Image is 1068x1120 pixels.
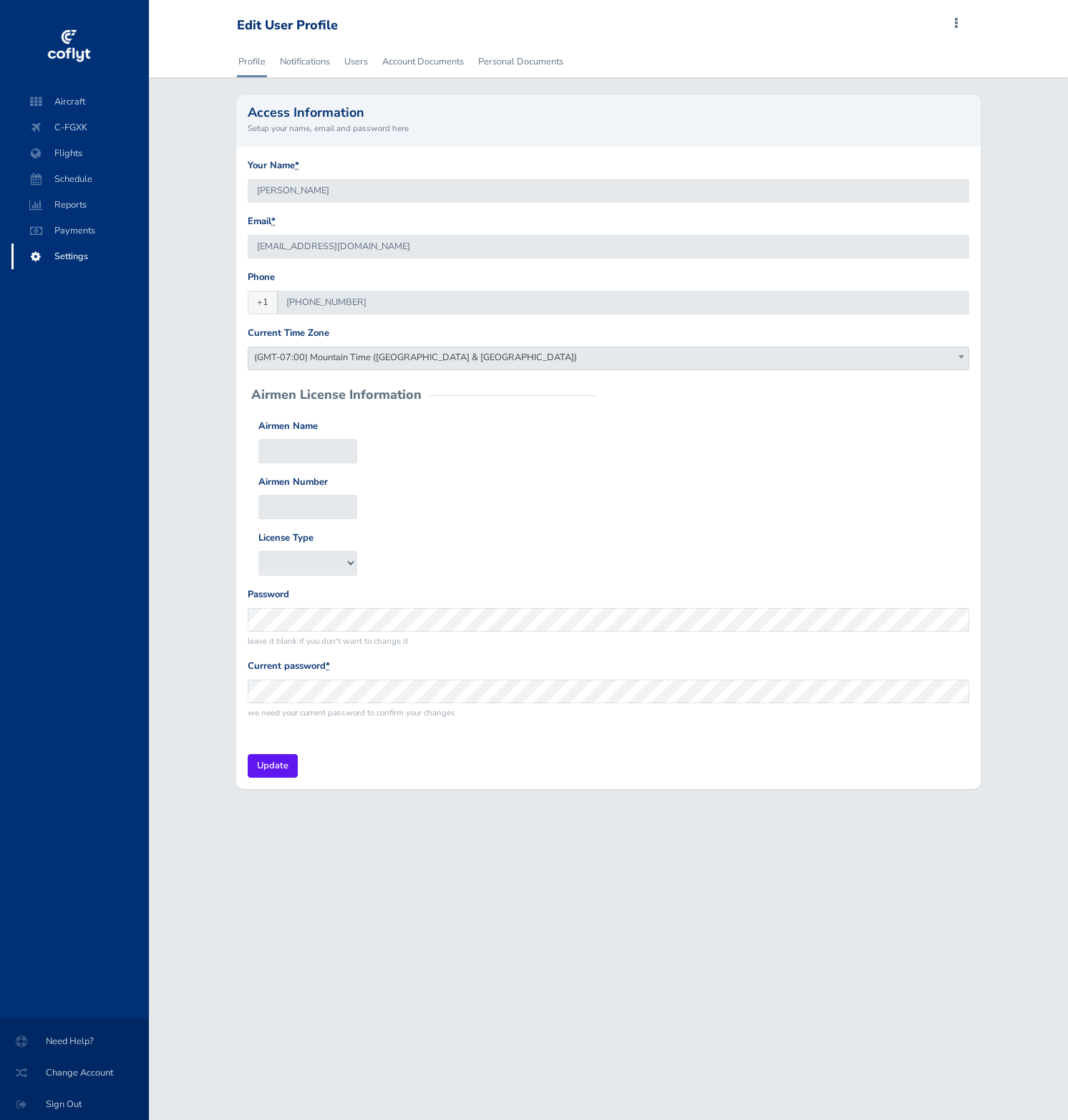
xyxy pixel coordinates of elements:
abbr: required [326,660,330,672]
span: Payments [26,218,135,243]
input: Update [248,754,298,778]
label: Current password [248,659,330,674]
abbr: required [295,159,299,172]
span: Need Help? [17,1028,132,1054]
span: (GMT-07:00) Mountain Time (US & Canada) [248,347,969,367]
a: Account Documents [381,46,465,77]
small: we need your current password to confirm your changes [248,706,969,719]
span: Sign Out [17,1091,132,1117]
a: Personal Documents [477,46,565,77]
span: Settings [26,243,135,269]
span: (GMT-07:00) Mountain Time (US & Canada) [248,347,969,370]
span: Aircraft [26,89,135,115]
span: Schedule [26,166,135,192]
label: Password [248,587,289,602]
small: Setup your name, email and password here [248,122,969,135]
label: Airmen Name [258,419,318,434]
label: Airmen Number [258,475,328,490]
span: Flights [26,140,135,166]
label: Email [248,214,276,229]
label: Your Name [248,158,299,173]
span: Change Account [17,1060,132,1086]
a: Notifications [278,46,331,77]
h2: Airmen License Information [251,388,422,401]
label: License Type [258,531,314,546]
small: leave it blank if you don't want to change it [248,634,969,647]
h2: Access Information [248,106,969,119]
div: Edit User Profile [237,18,338,34]
a: Profile [237,46,267,77]
label: Phone [248,270,275,285]
span: +1 [248,291,278,314]
img: coflyt logo [45,25,92,68]
span: C-FGXK [26,115,135,140]
abbr: required [271,215,276,228]
label: Current Time Zone [248,326,329,341]
span: Reports [26,192,135,218]
a: Users [343,46,369,77]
